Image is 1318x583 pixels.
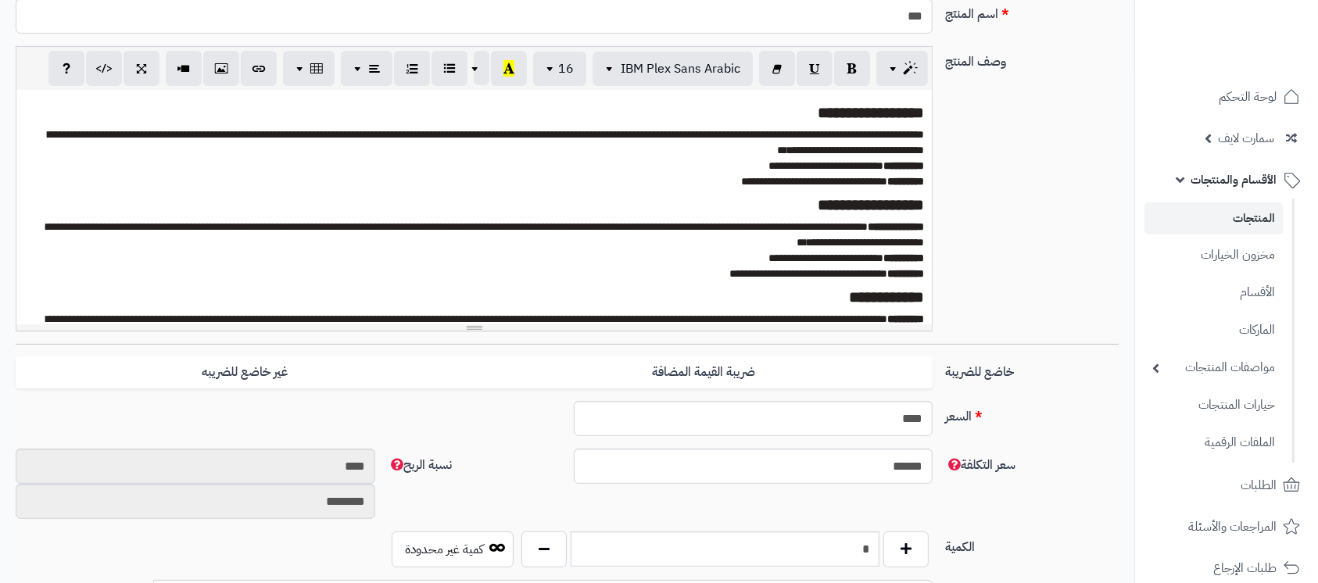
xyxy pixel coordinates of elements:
[1144,351,1283,384] a: مواصفات المنتجات
[475,356,933,388] label: ضريبة القيمة المضافة
[1144,388,1283,422] a: خيارات المنتجات
[1144,508,1309,545] a: المراجعات والأسئلة
[945,456,1015,474] span: سعر التكلفة
[1213,557,1277,579] span: طلبات الإرجاع
[1188,516,1277,538] span: المراجعات والأسئلة
[388,456,452,474] span: نسبة الربح
[1219,86,1277,108] span: لوحة التحكم
[939,46,1125,71] label: وصف المنتج
[1241,474,1277,496] span: الطلبات
[533,52,586,86] button: 16
[1144,467,1309,504] a: الطلبات
[939,531,1125,556] label: الكمية
[621,59,740,78] span: IBM Plex Sans Arabic
[1218,127,1274,149] span: سمارت لايف
[1144,426,1283,460] a: الملفات الرقمية
[16,356,475,388] label: غير خاضع للضريبه
[558,59,574,78] span: 16
[1144,276,1283,309] a: الأقسام
[939,356,1125,381] label: خاضع للضريبة
[1144,78,1309,116] a: لوحة التحكم
[1144,313,1283,347] a: الماركات
[593,52,753,86] button: IBM Plex Sans Arabic
[939,401,1125,426] label: السعر
[1144,202,1283,234] a: المنتجات
[1144,238,1283,272] a: مخزون الخيارات
[1191,169,1277,191] span: الأقسام والمنتجات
